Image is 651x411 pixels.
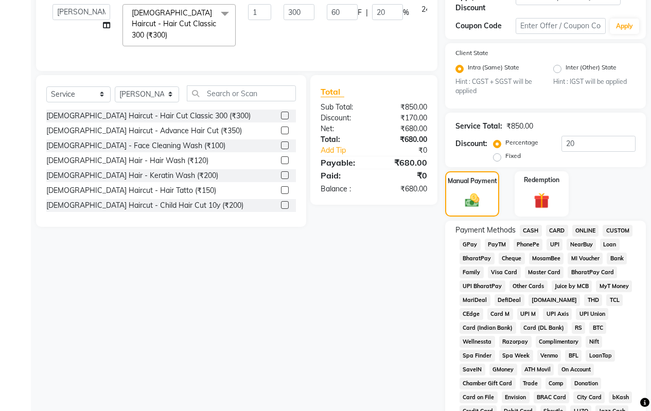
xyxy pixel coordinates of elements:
div: Discount: [455,138,487,149]
div: [DEMOGRAPHIC_DATA] Haircut - Advance Hair Cut (₹350) [46,126,242,136]
span: MyT Money [596,280,632,292]
a: x [167,30,172,40]
span: Trade [520,378,541,389]
span: SaveIN [460,364,485,376]
div: Total: [313,134,374,145]
div: Payable: [313,156,374,169]
span: City Card [573,391,605,403]
span: Bank [607,253,627,264]
div: ₹170.00 [374,113,435,123]
span: Loan [600,239,620,251]
span: Card M [487,308,513,320]
span: Payment Methods [455,225,516,236]
span: Juice by MCB [552,280,592,292]
span: | [366,7,368,18]
span: Complimentary [536,336,582,348]
span: GMoney [489,364,517,376]
div: Discount: [313,113,374,123]
div: [DEMOGRAPHIC_DATA] Hair - Hair Wash (₹120) [46,155,208,166]
span: UPI BharatPay [460,280,505,292]
span: UPI M [517,308,539,320]
span: ATH Movil [521,364,554,376]
span: Family [460,266,484,278]
div: [DEMOGRAPHIC_DATA] Haircut - Hair Tatto (₹150) [46,185,216,196]
label: Manual Payment [448,176,497,186]
span: CUSTOM [603,225,632,237]
span: GPay [460,239,481,251]
small: Hint : CGST + SGST will be applied [455,77,538,96]
div: ₹850.00 [374,102,435,113]
div: Service Total: [455,121,502,132]
span: Venmo [537,350,561,362]
span: TCL [606,294,623,306]
div: Net: [313,123,374,134]
span: 240 [421,5,434,14]
span: Spa Week [499,350,533,362]
div: [DEMOGRAPHIC_DATA] - Face Cleaning Wash (₹100) [46,140,225,151]
span: UPI Union [576,308,608,320]
label: Client State [455,48,488,58]
div: [DEMOGRAPHIC_DATA] Hair - Keratin Wash (₹200) [46,170,218,181]
span: Card on File [460,391,498,403]
span: Donation [571,378,601,389]
span: UPI [547,239,562,251]
span: THD [584,294,602,306]
input: Search or Scan [187,85,296,101]
span: PhonePe [514,239,543,251]
span: Master Card [525,266,564,278]
span: Card (Indian Bank) [460,322,516,334]
div: ₹850.00 [506,121,533,132]
span: Total [321,86,344,97]
span: Chamber Gift Card [460,378,516,389]
span: UPI Axis [543,308,572,320]
div: ₹680.00 [374,123,435,134]
span: Card (DL Bank) [520,322,568,334]
span: ONLINE [572,225,599,237]
div: ₹0 [374,169,435,182]
span: [DEMOGRAPHIC_DATA] Haircut - Hair Cut Classic 300 (₹300) [132,8,216,40]
img: _gift.svg [529,191,554,210]
span: Comp [546,378,567,389]
div: ₹0 [384,145,435,156]
label: Intra (Same) State [468,63,519,75]
span: Spa Finder [460,350,495,362]
span: BharatPay Card [568,266,617,278]
span: bKash [609,391,632,403]
span: Nift [586,336,602,348]
img: _cash.svg [461,192,484,208]
span: NearBuy [567,239,596,251]
span: [DOMAIN_NAME] [529,294,580,306]
span: Envision [502,391,530,403]
div: ₹680.00 [374,156,435,169]
span: CEdge [460,308,483,320]
div: [DEMOGRAPHIC_DATA] Haircut - Hair Cut Classic 300 (₹300) [46,111,251,121]
a: Add Tip [313,145,384,156]
div: Sub Total: [313,102,374,113]
span: Wellnessta [460,336,495,348]
small: Hint : IGST will be applied [553,77,636,86]
span: MariDeal [460,294,490,306]
button: Apply [610,19,639,34]
span: DefiDeal [495,294,524,306]
div: Paid: [313,169,374,182]
span: RS [572,322,586,334]
span: BFL [565,350,582,362]
span: MosamBee [529,253,564,264]
div: Coupon Code [455,21,516,31]
label: Redemption [524,175,559,185]
span: BRAC Card [534,391,570,403]
span: BTC [589,322,606,334]
span: Cheque [499,253,525,264]
span: On Account [558,364,594,376]
span: Razorpay [499,336,532,348]
span: LoanTap [586,350,615,362]
span: BharatPay [460,253,495,264]
div: ₹680.00 [374,184,435,194]
div: Balance : [313,184,374,194]
span: F [358,7,362,18]
label: Inter (Other) State [566,63,617,75]
span: % [403,7,409,18]
span: CASH [520,225,542,237]
span: Other Cards [509,280,548,292]
div: ₹680.00 [374,134,435,145]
